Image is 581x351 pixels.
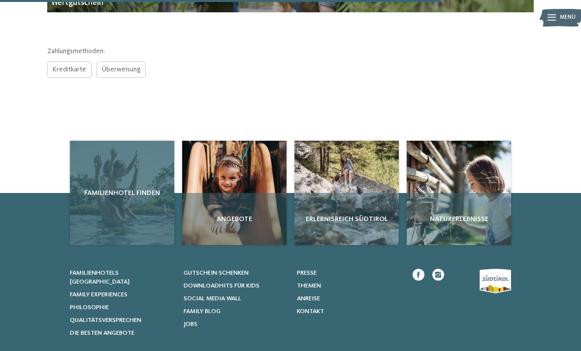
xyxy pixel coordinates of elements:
[182,141,287,245] img: Gutschein für Kinderhotels jetzt bestellen
[184,270,249,276] span: Gutschein schenken
[70,304,109,311] span: Philosophie
[70,316,174,325] a: Qualitätsversprechen
[297,308,324,315] span: Kontakt
[70,330,134,336] span: Die besten Angebote
[297,307,401,316] a: Kontakt
[70,317,141,323] span: Qualitätsversprechen
[70,290,174,299] a: Family Experiences
[297,294,401,303] a: Anreise
[70,303,174,312] a: Philosophie
[184,269,288,278] a: Gutschein schenken
[184,282,288,290] a: Downloadhits für Kids
[294,141,399,245] a: Gutschein für Kinderhotels jetzt bestellen Erlebnisreich Südtirol
[294,141,399,245] img: Gutschein für Kinderhotels jetzt bestellen
[184,283,259,289] span: Downloadhits für Kids
[74,188,170,198] span: Familienhotel finden
[411,214,507,224] span: Naturerlebnisse
[70,329,174,338] a: Die besten Angebote
[70,291,128,298] span: Family Experiences
[297,283,321,289] span: Themen
[297,270,317,276] span: Presse
[297,295,320,302] span: Anreise
[184,320,288,329] a: Jobs
[297,282,401,290] a: Themen
[297,269,401,278] a: Presse
[70,270,129,285] span: Familienhotels [GEOGRAPHIC_DATA]
[70,269,174,287] a: Familienhotels [GEOGRAPHIC_DATA]
[407,141,511,245] img: Gutschein für Kinderhotels jetzt bestellen
[186,214,283,224] span: Angebote
[407,141,511,245] a: Gutschein für Kinderhotels jetzt bestellen Naturerlebnisse
[70,141,174,245] a: Gutschein für Kinderhotels jetzt bestellen Familienhotel finden
[184,307,288,316] a: Family Blog
[184,308,221,315] span: Family Blog
[184,295,241,302] span: Social Media Wall
[182,141,287,245] a: Gutschein für Kinderhotels jetzt bestellen Angebote
[184,321,197,327] span: Jobs
[184,294,288,303] a: Social Media Wall
[298,214,395,224] span: Erlebnisreich Südtirol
